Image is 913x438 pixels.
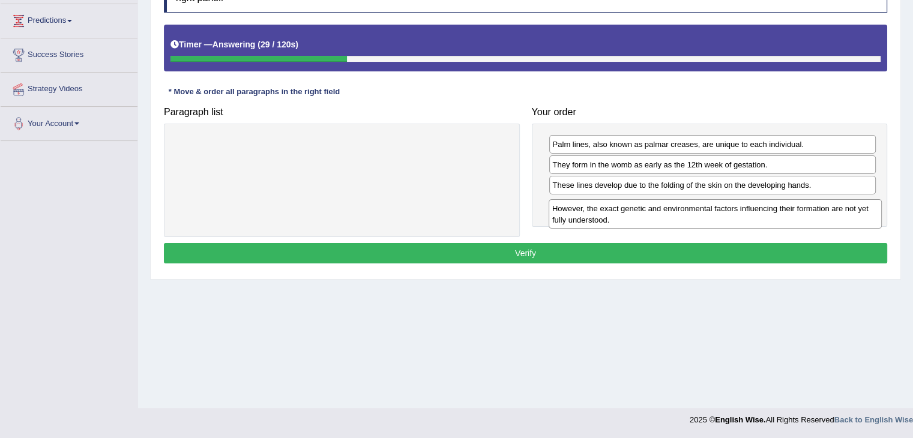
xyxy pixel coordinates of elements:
b: ) [295,40,298,49]
b: ( [258,40,261,49]
div: However, the exact genetic and environmental factors influencing their formation are not yet full... [549,199,882,229]
h5: Timer — [170,40,298,49]
b: 29 / 120s [261,40,295,49]
b: Answering [212,40,256,49]
h4: Paragraph list [164,107,520,118]
div: 2025 © All Rights Reserved [690,408,913,425]
div: These lines develop due to the folding of the skin on the developing hands. [549,176,876,194]
a: Your Account [1,107,137,137]
h4: Your order [532,107,888,118]
a: Success Stories [1,38,137,68]
div: Palm lines, also known as palmar creases, are unique to each individual. [549,135,876,154]
a: Strategy Videos [1,73,137,103]
button: Verify [164,243,887,263]
a: Predictions [1,4,137,34]
div: They form in the womb as early as the 12th week of gestation. [549,155,876,174]
a: Back to English Wise [834,415,913,424]
div: * Move & order all paragraphs in the right field [164,86,345,98]
strong: English Wise. [715,415,765,424]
